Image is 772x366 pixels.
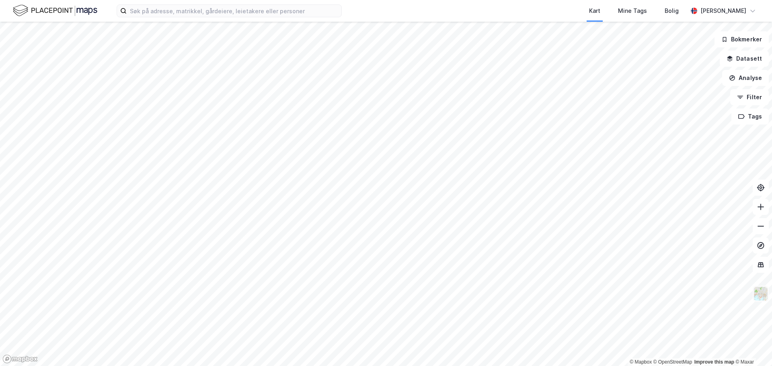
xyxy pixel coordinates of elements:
[694,359,734,365] a: Improve this map
[665,6,679,16] div: Bolig
[730,89,769,105] button: Filter
[731,108,769,125] button: Tags
[720,51,769,67] button: Datasett
[618,6,647,16] div: Mine Tags
[630,359,652,365] a: Mapbox
[722,70,769,86] button: Analyse
[653,359,692,365] a: OpenStreetMap
[127,5,341,17] input: Søk på adresse, matrikkel, gårdeiere, leietakere eller personer
[700,6,746,16] div: [PERSON_NAME]
[753,286,768,301] img: Z
[732,327,772,366] iframe: Chat Widget
[13,4,97,18] img: logo.f888ab2527a4732fd821a326f86c7f29.svg
[589,6,600,16] div: Kart
[715,31,769,47] button: Bokmerker
[732,327,772,366] div: Kontrollprogram for chat
[2,354,38,364] a: Mapbox homepage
